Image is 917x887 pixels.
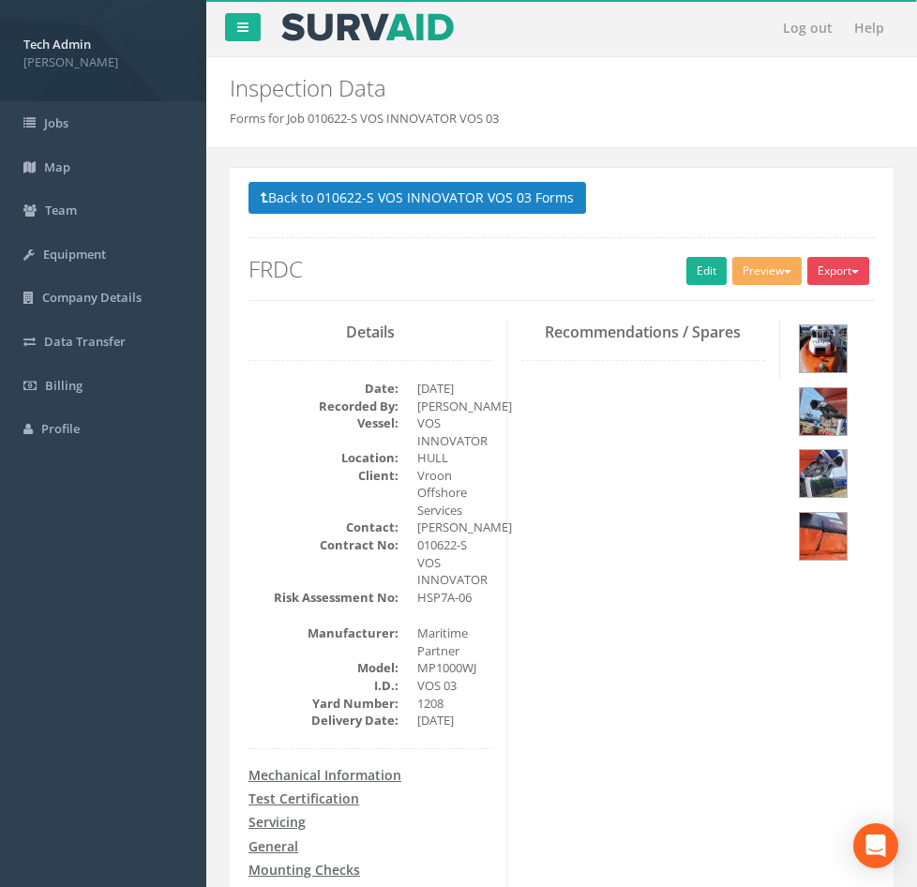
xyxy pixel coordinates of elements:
[248,257,875,281] h2: FRDC
[41,420,80,437] span: Profile
[417,536,492,589] dd: 010622-S VOS INNOVATOR
[417,414,492,449] dd: VOS INNOVATOR
[417,659,492,677] dd: MP1000WJ
[248,398,398,415] dt: Recorded By:
[248,791,492,805] h4: Test Certification
[417,589,492,607] dd: HSP7A-06
[807,257,869,285] button: Export
[248,536,398,554] dt: Contract No:
[248,449,398,467] dt: Location:
[417,712,492,729] dd: [DATE]
[248,768,492,782] h4: Mechanical Information
[45,202,77,218] span: Team
[230,76,894,100] h2: Inspection Data
[248,659,398,677] dt: Model:
[23,36,91,53] strong: Tech Admin
[248,712,398,729] dt: Delivery Date:
[521,324,765,341] h3: Recommendations / Spares
[23,53,183,71] span: [PERSON_NAME]
[248,467,398,485] dt: Client:
[248,589,398,607] dt: Risk Assessment No:
[42,289,142,306] span: Company Details
[417,677,492,695] dd: VOS 03
[800,388,847,435] img: 4271b61e-4695-5c84-2382-070aef8ed9c2_18c54da8-ee8e-9a89-c1e4-d7efef258fa8_thumb.jpg
[800,325,847,372] img: 4271b61e-4695-5c84-2382-070aef8ed9c2_8620bdd3-05c4-c97b-f858-7d00a12cb5f5_thumb.jpg
[248,380,398,398] dt: Date:
[248,519,398,536] dt: Contact:
[248,863,492,877] h4: Mounting Checks
[686,257,727,285] a: Edit
[853,823,898,868] div: Open Intercom Messenger
[248,839,492,853] h4: General
[230,110,499,128] li: Forms for Job 010622-S VOS INNOVATOR VOS 03
[417,398,492,415] dd: [PERSON_NAME]
[248,414,398,432] dt: Vessel:
[248,624,398,642] dt: Manufacturer:
[417,624,492,659] dd: Maritime Partner
[248,324,492,341] h3: Details
[43,246,106,263] span: Equipment
[45,377,83,394] span: Billing
[44,114,68,131] span: Jobs
[800,450,847,497] img: 4271b61e-4695-5c84-2382-070aef8ed9c2_12d5f1bc-50dd-2967-9474-dda26a4f8350_thumb.jpg
[417,467,492,519] dd: Vroon Offshore Services
[417,449,492,467] dd: HULL
[417,380,492,398] dd: [DATE]
[23,31,183,70] a: Tech Admin [PERSON_NAME]
[248,815,492,829] h4: Servicing
[44,158,70,175] span: Map
[417,519,492,536] dd: [PERSON_NAME]
[800,513,847,560] img: 4271b61e-4695-5c84-2382-070aef8ed9c2_97213d8a-c240-4fa2-935a-d6a526b92b49_thumb.jpg
[248,695,398,713] dt: Yard Number:
[417,695,492,713] dd: 1208
[248,677,398,695] dt: I.D.:
[248,182,586,214] button: Back to 010622-S VOS INNOVATOR VOS 03 Forms
[44,333,126,350] span: Data Transfer
[732,257,802,285] button: Preview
